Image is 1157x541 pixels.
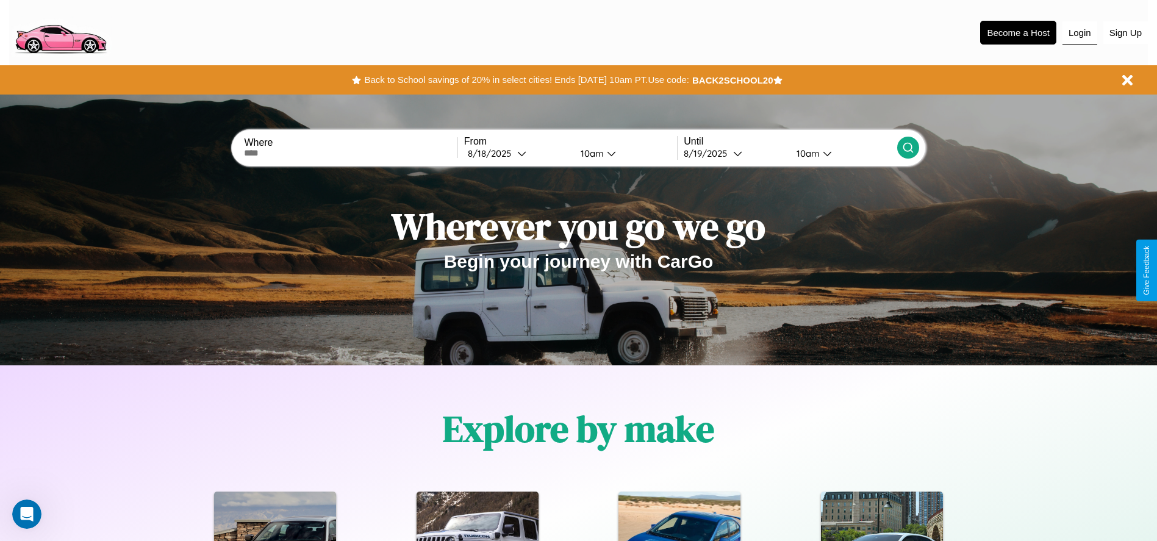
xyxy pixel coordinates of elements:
h1: Explore by make [443,404,714,454]
label: From [464,136,677,147]
div: Give Feedback [1142,246,1151,295]
label: Where [244,137,457,148]
button: Sign Up [1103,21,1148,44]
div: 10am [575,148,607,159]
button: 10am [571,147,678,160]
button: 8/18/2025 [464,147,571,160]
button: Back to School savings of 20% in select cities! Ends [DATE] 10am PT.Use code: [361,71,692,88]
div: 8 / 18 / 2025 [468,148,517,159]
iframe: Intercom live chat [12,500,41,529]
img: logo [9,6,112,57]
b: BACK2SCHOOL20 [692,75,773,85]
button: 10am [787,147,897,160]
button: Become a Host [980,21,1056,45]
button: Login [1062,21,1097,45]
label: Until [684,136,897,147]
div: 8 / 19 / 2025 [684,148,733,159]
div: 10am [790,148,823,159]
